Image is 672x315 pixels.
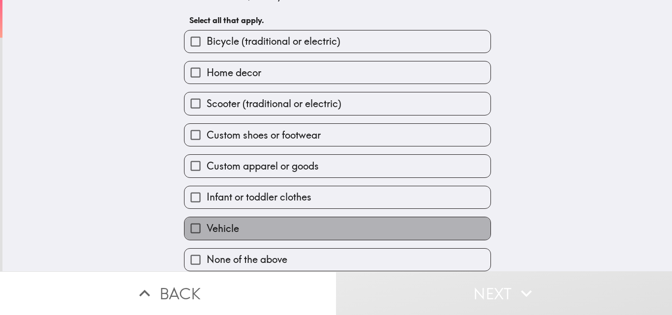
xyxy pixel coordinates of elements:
button: Bicycle (traditional or electric) [184,30,490,53]
button: Scooter (traditional or electric) [184,92,490,115]
span: Custom apparel or goods [207,159,319,173]
button: Home decor [184,61,490,84]
span: Custom shoes or footwear [207,128,321,142]
h6: Select all that apply. [189,15,486,26]
span: Infant or toddler clothes [207,190,311,204]
span: Bicycle (traditional or electric) [207,34,340,48]
button: Infant or toddler clothes [184,186,490,208]
button: Custom apparel or goods [184,155,490,177]
span: None of the above [207,253,287,266]
button: Custom shoes or footwear [184,124,490,146]
span: Scooter (traditional or electric) [207,97,341,111]
button: None of the above [184,249,490,271]
button: Next [336,271,672,315]
button: Vehicle [184,217,490,239]
span: Home decor [207,66,261,80]
span: Vehicle [207,222,239,235]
